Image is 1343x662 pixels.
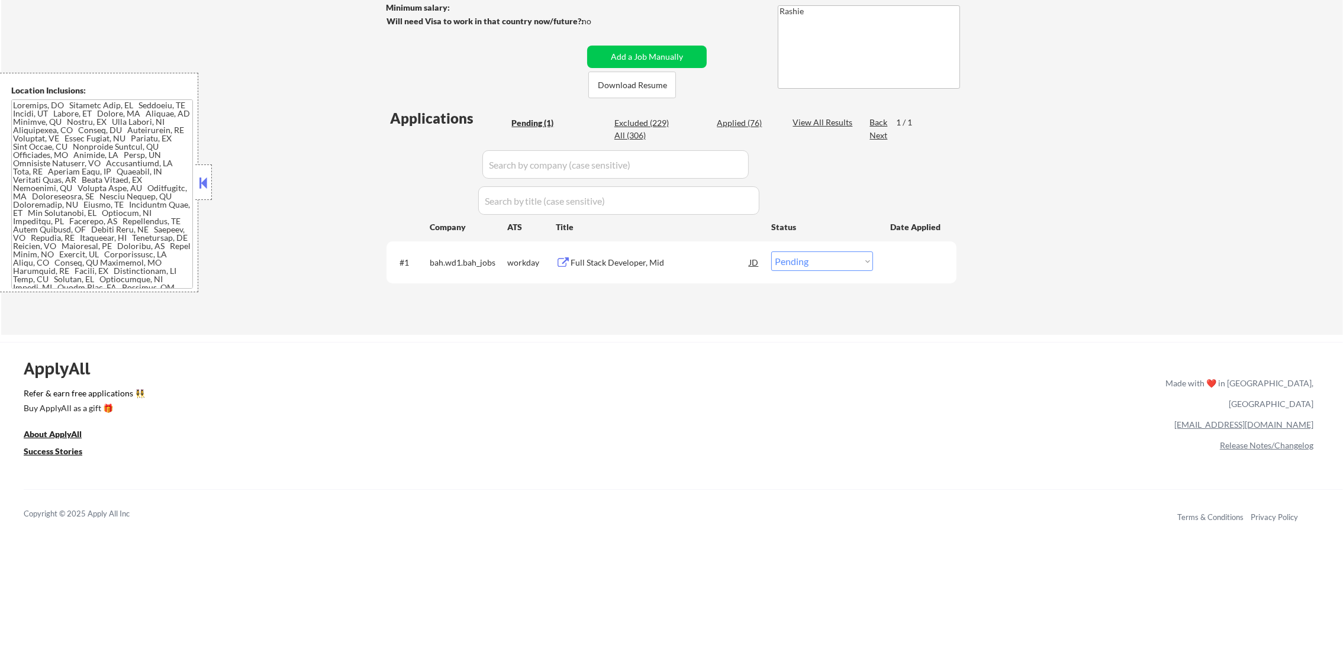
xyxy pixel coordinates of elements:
[430,221,507,233] div: Company
[24,446,82,456] u: Success Stories
[1251,512,1298,522] a: Privacy Policy
[24,404,142,412] div: Buy ApplyAll as a gift 🎁
[387,16,584,26] strong: Will need Visa to work in that country now/future?:
[556,221,760,233] div: Title
[748,251,760,273] div: JD
[582,15,616,27] div: no
[24,445,98,460] a: Success Stories
[400,257,420,269] div: #1
[869,117,888,128] div: Back
[24,428,98,443] a: About ApplyAll
[587,46,707,68] button: Add a Job Manually
[478,186,759,215] input: Search by title (case sensitive)
[771,216,873,237] div: Status
[430,257,507,269] div: bah.wd1.bah_jobs
[869,130,888,141] div: Next
[1161,373,1313,414] div: Made with ❤️ in [GEOGRAPHIC_DATA], [GEOGRAPHIC_DATA]
[24,402,142,416] a: Buy ApplyAll as a gift 🎁
[890,221,942,233] div: Date Applied
[1220,440,1313,450] a: Release Notes/Changelog
[11,85,194,96] div: Location Inclusions:
[482,150,749,179] input: Search by company (case sensitive)
[24,389,918,402] a: Refer & earn free applications 👯‍♀️
[1174,419,1313,430] a: [EMAIL_ADDRESS][DOMAIN_NAME]
[24,508,160,520] div: Copyright © 2025 Apply All Inc
[507,257,556,269] div: workday
[386,2,450,12] strong: Minimum salary:
[24,429,82,439] u: About ApplyAll
[571,257,749,269] div: Full Stack Developer, Mid
[390,111,507,125] div: Applications
[614,117,674,129] div: Excluded (229)
[896,117,923,128] div: 1 / 1
[717,117,776,129] div: Applied (76)
[793,117,856,128] div: View All Results
[511,117,571,129] div: Pending (1)
[588,72,676,98] button: Download Resume
[614,130,674,141] div: All (306)
[507,221,556,233] div: ATS
[24,359,104,379] div: ApplyAll
[1177,512,1244,522] a: Terms & Conditions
